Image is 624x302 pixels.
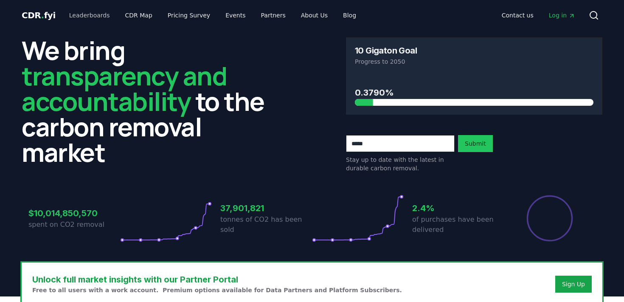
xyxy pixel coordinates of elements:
[336,8,363,23] a: Blog
[62,8,363,23] nav: Main
[28,220,120,230] p: spent on CO2 removal
[28,207,120,220] h3: $10,014,850,570
[22,10,56,20] span: CDR fyi
[355,46,417,55] h3: 10 Gigaton Goal
[22,9,56,21] a: CDR.fyi
[355,86,593,99] h3: 0.3790%
[412,215,504,235] p: of purchases have been delivered
[355,57,593,66] p: Progress to 2050
[562,280,585,288] a: Sign Up
[549,11,575,20] span: Log in
[32,286,402,294] p: Free to all users with a work account. Premium options available for Data Partners and Platform S...
[526,195,573,242] div: Percentage of sales delivered
[412,202,504,215] h3: 2.4%
[161,8,217,23] a: Pricing Survey
[542,8,582,23] a: Log in
[458,135,493,152] button: Submit
[254,8,292,23] a: Partners
[220,215,312,235] p: tonnes of CO2 has been sold
[62,8,117,23] a: Leaderboards
[219,8,252,23] a: Events
[41,10,44,20] span: .
[495,8,540,23] a: Contact us
[32,273,402,286] h3: Unlock full market insights with our Partner Portal
[495,8,582,23] nav: Main
[22,58,227,119] span: transparency and accountability
[346,155,455,172] p: Stay up to date with the latest in durable carbon removal.
[555,276,592,293] button: Sign Up
[22,37,278,165] h2: We bring to the carbon removal market
[294,8,334,23] a: About Us
[220,202,312,215] h3: 37,901,821
[118,8,159,23] a: CDR Map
